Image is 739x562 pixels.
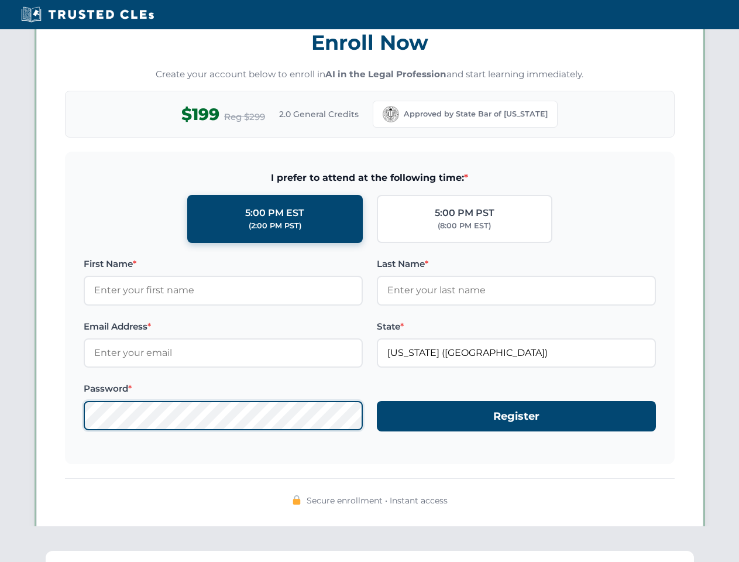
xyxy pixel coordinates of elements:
input: Enter your first name [84,276,363,305]
label: Email Address [84,320,363,334]
button: Register [377,401,656,432]
label: Last Name [377,257,656,271]
img: California Bar [383,106,399,122]
p: Create your account below to enroll in and start learning immediately. [65,68,675,81]
img: Trusted CLEs [18,6,157,23]
div: 5:00 PM EST [245,205,304,221]
div: (8:00 PM EST) [438,220,491,232]
label: State [377,320,656,334]
span: Secure enrollment • Instant access [307,494,448,507]
strong: AI in the Legal Profession [325,68,446,80]
input: California (CA) [377,338,656,368]
span: $199 [181,101,219,128]
span: I prefer to attend at the following time: [84,170,656,186]
img: 🔒 [292,495,301,505]
input: Enter your last name [377,276,656,305]
div: (2:00 PM PST) [249,220,301,232]
label: First Name [84,257,363,271]
label: Password [84,382,363,396]
input: Enter your email [84,338,363,368]
span: Approved by State Bar of [US_STATE] [404,108,548,120]
span: Reg $299 [224,110,265,124]
div: 5:00 PM PST [435,205,494,221]
span: 2.0 General Credits [279,108,359,121]
h3: Enroll Now [65,24,675,61]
